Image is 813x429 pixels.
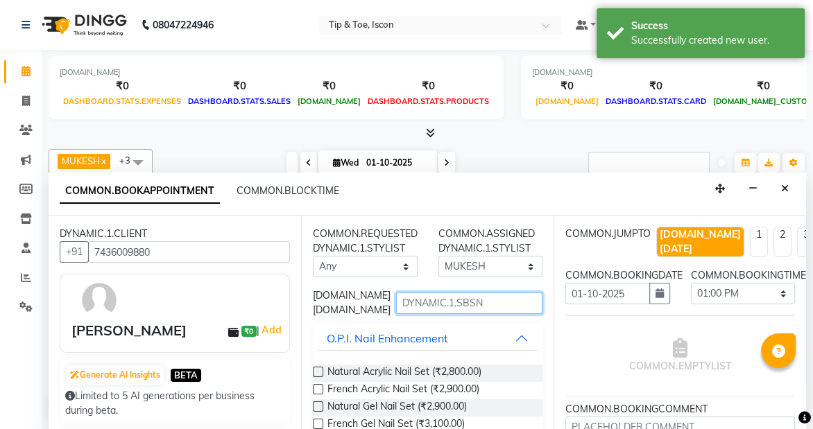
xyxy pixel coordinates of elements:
[60,67,493,78] div: [DOMAIN_NAME]
[631,33,794,48] div: Successfully created new user.
[60,179,220,204] span: COMMON.BOOKAPPOINTMENT
[773,227,791,257] li: 2
[602,78,710,94] div: ₹0
[62,155,100,166] span: MUKESH
[327,365,481,382] span: Natural Acrylic Nail Set (₹2,800.00)
[327,382,479,399] span: French Acrylic Nail Set (₹2,900.00)
[259,322,284,338] a: Add
[565,402,795,417] div: COMMON.BOOKINGCOMMENT
[602,96,710,106] span: DASHBOARD.STATS.CARD
[631,19,794,33] div: Success
[294,96,364,106] span: [DOMAIN_NAME]
[660,227,741,256] div: [DOMAIN_NAME][DATE]
[313,227,418,256] div: COMMON.REQUESTED DYNAMIC.1.STYLIST
[119,155,141,166] span: +3
[532,96,602,106] span: [DOMAIN_NAME]
[60,96,185,106] span: DASHBOARD.STATS.EXPENSES
[71,320,187,341] div: [PERSON_NAME]
[79,280,119,320] img: avatar
[438,227,543,256] div: COMMON.ASSIGNED DYNAMIC.1.STYLIST
[396,292,542,314] input: DYNAMIC.1.SBSN
[185,78,294,94] div: ₹0
[775,178,795,200] button: Close
[330,157,362,168] span: Wed
[65,389,284,418] div: Limited to 5 AI generations per business during beta.
[750,227,768,257] li: 1
[257,322,284,338] span: |
[60,78,185,94] div: ₹0
[185,96,294,106] span: DASHBOARD.STATS.SALES
[100,155,106,166] a: x
[294,78,364,94] div: ₹0
[565,227,651,241] div: COMMON.JUMPTO
[88,241,290,263] input: PLACEHOLDER.SBNMEC
[691,268,796,283] div: COMMON.BOOKINGTIME
[364,78,493,94] div: ₹0
[153,6,214,44] b: 08047224946
[35,6,130,44] img: logo
[302,288,386,317] div: [DOMAIN_NAME] [DOMAIN_NAME]
[241,326,256,337] span: ₹0
[327,330,448,347] div: O.P.I. Nail Enhancement
[364,96,493,106] span: DASHBOARD.STATS.PRODUCTS
[565,268,670,283] div: COMMON.BOOKINGDATE
[171,369,201,382] span: BETA
[327,399,467,417] span: Natural Gel Nail Set (₹2,900.00)
[565,283,650,304] input: yyyy-mm-dd
[532,78,602,94] div: ₹0
[629,338,732,374] span: COMMON.EMPTYLIST
[60,227,290,241] div: DYNAMIC.1.CLIENT
[60,241,89,263] button: +91
[318,326,537,351] button: O.P.I. Nail Enhancement
[237,184,339,197] span: COMMON.BLOCKTIME
[67,365,164,385] button: Generate AI Insights
[362,152,431,173] input: 2025-10-01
